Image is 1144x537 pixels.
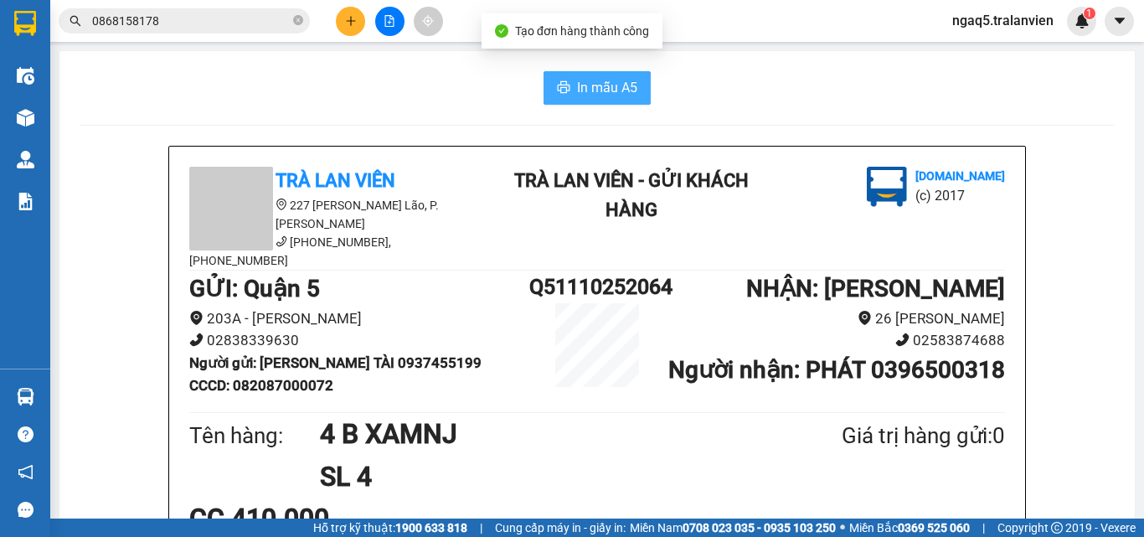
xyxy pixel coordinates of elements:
[746,275,1005,302] b: NHẬN : [PERSON_NAME]
[1084,8,1095,19] sup: 1
[414,7,443,36] button: aim
[849,519,970,537] span: Miền Bắc
[480,519,482,537] span: |
[665,329,1005,352] li: 02583874688
[293,13,303,29] span: close-circle
[1051,522,1063,534] span: copyright
[18,502,33,518] span: message
[495,519,626,537] span: Cung cấp máy in - giấy in:
[92,12,290,30] input: Tìm tên, số ĐT hoặc mã đơn
[17,388,34,405] img: warehouse-icon
[915,169,1005,183] b: [DOMAIN_NAME]
[70,15,81,27] span: search
[495,24,508,38] span: check-circle
[529,271,665,303] h1: Q51110252064
[898,521,970,534] strong: 0369 525 060
[939,10,1067,31] span: ngaq5.tralanvien
[17,193,34,210] img: solution-icon
[313,519,467,537] span: Hỗ trợ kỹ thuật:
[14,11,36,36] img: logo-vxr
[1105,7,1134,36] button: caret-down
[189,311,204,325] span: environment
[895,333,910,347] span: phone
[915,185,1005,206] li: (c) 2017
[422,15,434,27] span: aim
[336,7,365,36] button: plus
[840,524,845,531] span: ⚪️
[17,67,34,85] img: warehouse-icon
[683,521,836,534] strong: 0708 023 035 - 0935 103 250
[189,377,333,394] b: CCCD : 082087000072
[858,311,872,325] span: environment
[345,15,357,27] span: plus
[544,71,651,105] button: printerIn mẫu A5
[514,170,749,220] b: Trà Lan Viên - Gửi khách hàng
[189,333,204,347] span: phone
[17,151,34,168] img: warehouse-icon
[375,7,405,36] button: file-add
[189,233,491,270] li: [PHONE_NUMBER], [PHONE_NUMBER]
[320,456,760,498] h1: SL 4
[189,275,320,302] b: GỬI : Quận 5
[189,354,482,371] b: Người gửi : [PERSON_NAME] TÀI 0937455199
[320,413,760,455] h1: 4 B XAMNJ
[189,329,529,352] li: 02838339630
[982,519,985,537] span: |
[557,80,570,96] span: printer
[18,464,33,480] span: notification
[630,519,836,537] span: Miền Nam
[665,307,1005,330] li: 26 [PERSON_NAME]
[577,77,637,98] span: In mẫu A5
[867,167,907,207] img: logo.jpg
[276,199,287,210] span: environment
[189,307,529,330] li: 203A - [PERSON_NAME]
[1074,13,1090,28] img: icon-new-feature
[276,170,395,191] b: Trà Lan Viên
[293,15,303,25] span: close-circle
[395,521,467,534] strong: 1900 633 818
[384,15,395,27] span: file-add
[1086,8,1092,19] span: 1
[276,235,287,247] span: phone
[668,356,1005,384] b: Người nhận : PHÁT 0396500318
[17,109,34,127] img: warehouse-icon
[515,24,649,38] span: Tạo đơn hàng thành công
[189,419,320,453] div: Tên hàng:
[189,196,491,233] li: 227 [PERSON_NAME] Lão, P. [PERSON_NAME]
[18,426,33,442] span: question-circle
[1112,13,1127,28] span: caret-down
[760,419,1005,453] div: Giá trị hàng gửi: 0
